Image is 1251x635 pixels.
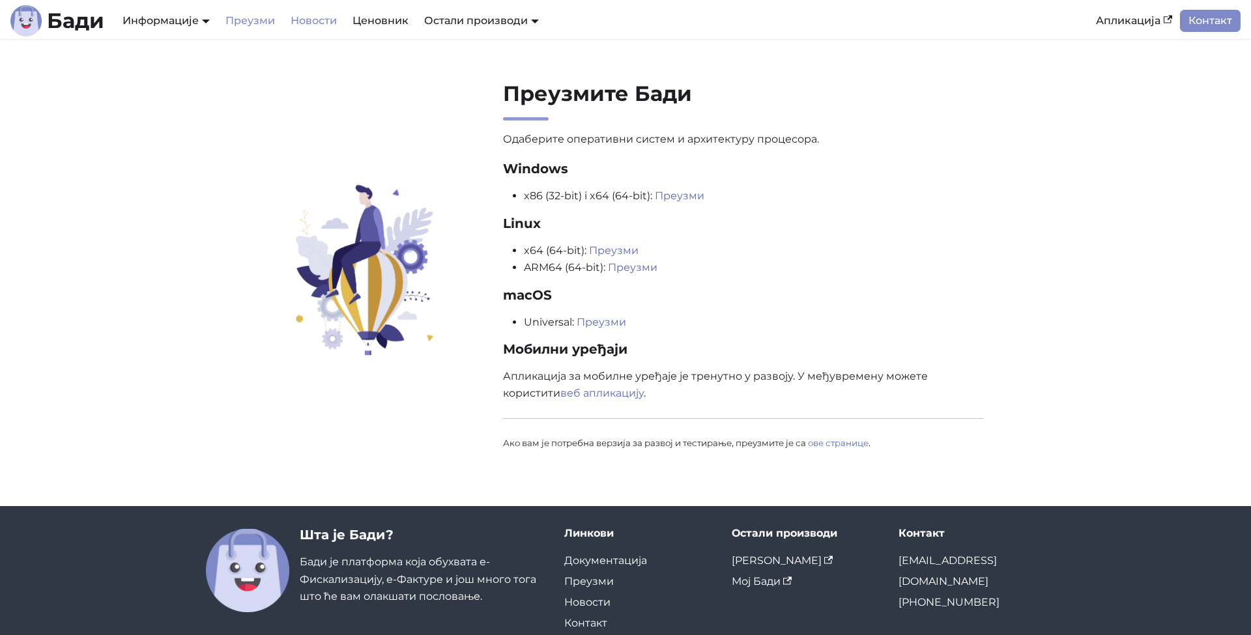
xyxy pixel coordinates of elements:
[524,259,984,276] li: ARM64 (64-bit):
[564,617,607,629] a: Контакт
[564,527,711,540] div: Линкови
[503,341,984,358] h3: Мобилни уређаји
[564,596,611,608] a: Новости
[589,244,639,257] a: Преузми
[503,438,870,448] small: Ако вам је потребна верзија за развој и тестирање, преузмите је са .
[10,5,42,36] img: Лого
[732,527,878,540] div: Остали производи
[524,314,984,331] li: Universal:
[300,527,543,612] div: Бади је платформа која обухвата е-Фискализацију, е-Фактуре и још много тога што ће вам олакшати п...
[608,261,657,274] a: Преузми
[524,188,984,205] li: x86 (32-bit) i x64 (64-bit):
[345,10,416,32] a: Ценовник
[10,5,104,36] a: ЛогоБади
[218,10,283,32] a: Преузми
[564,575,614,587] a: Преузми
[122,14,210,27] a: Информације
[424,14,539,27] a: Остали производи
[503,131,984,148] p: Одаберите оперативни систем и архитектуру процесора.
[732,575,792,587] a: Мој Бади
[47,10,104,31] b: Бади
[655,190,704,202] a: Преузми
[577,316,626,328] a: Преузми
[283,10,345,32] a: Новости
[524,242,984,259] li: x64 (64-bit):
[899,527,1045,540] div: Контакт
[503,368,984,402] p: Апликација за мобилне уређаје је тренутно у развоју. У међувремену можете користити .
[265,183,464,357] img: Преузмите Бади
[206,529,289,612] img: Бади
[1180,10,1241,32] a: Контакт
[503,287,984,303] h3: macOS
[732,554,833,567] a: [PERSON_NAME]
[808,438,869,448] a: ове странице
[503,81,984,120] h2: Преузмите Бади
[1088,10,1180,32] a: Апликација
[300,527,543,543] h3: Шта је Бади?
[503,161,984,177] h3: Windows
[560,387,644,399] a: веб апликацију
[564,554,647,567] a: Документација
[899,596,999,608] a: [PHONE_NUMBER]
[503,216,984,232] h3: Linux
[899,554,997,587] a: [EMAIL_ADDRESS][DOMAIN_NAME]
